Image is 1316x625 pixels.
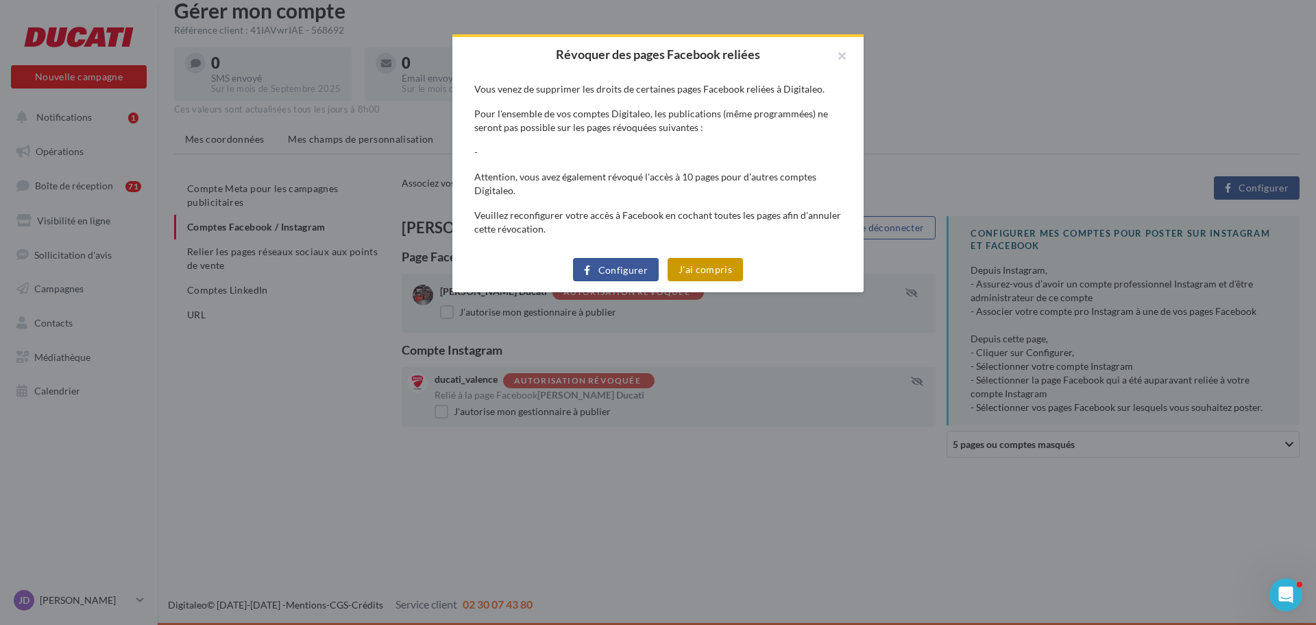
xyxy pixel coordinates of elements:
p: Veuillez reconfigurer votre accès à Facebook en cochant toutes les pages afin d'annuler cette rév... [474,209,842,236]
button: Configurer [573,258,659,281]
h2: Révoquer des pages Facebook reliées [474,48,842,60]
li: - [474,145,842,159]
p: Attention, vous avez également révoqué l'accès à 10 pages pour d'autres comptes Digitaleo. [474,170,842,198]
p: Pour l'ensemble de vos comptes Digitaleo, les publications (même programmées) ne seront pas possi... [474,107,842,134]
p: Vous venez de supprimer les droits de certaines pages Facebook reliées à Digitaleo. [474,82,842,96]
span: Configurer [598,265,648,276]
iframe: Intercom live chat [1269,578,1302,611]
button: J'ai compris [668,258,743,281]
